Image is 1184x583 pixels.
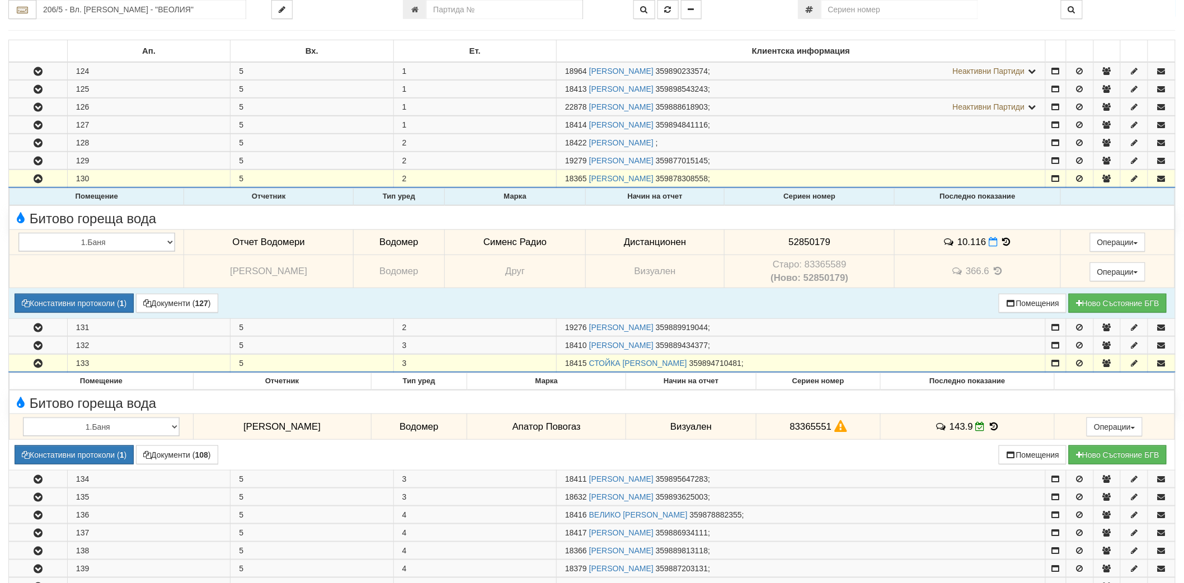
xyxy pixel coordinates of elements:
[67,116,230,134] td: 127
[565,138,587,147] span: Партида №
[243,421,321,432] span: [PERSON_NAME]
[656,474,708,483] span: 359895647283
[565,102,587,111] span: Партида №
[231,506,393,524] td: 5
[770,272,848,283] b: (Ново: 52850179)
[67,524,230,542] td: 137
[231,98,393,116] td: 5
[557,560,1046,577] td: ;
[656,174,708,183] span: 359878308558
[656,156,708,165] span: 359877015145
[12,211,156,226] span: Битово гореща вода
[67,134,230,152] td: 128
[656,102,708,111] span: 359888618903
[557,337,1046,354] td: ;
[393,40,556,63] td: Ет.: No sort applied, sorting is disabled
[1087,417,1143,436] button: Операции
[557,355,1046,373] td: ;
[67,62,230,80] td: 124
[586,229,725,255] td: Дистанционен
[880,373,1055,390] th: Последно показание
[565,564,587,573] span: Партида №
[15,294,134,313] button: Констативни протоколи (1)
[469,46,481,55] b: Ет.
[557,134,1046,152] td: ;
[1069,294,1167,313] button: Новo Състояние БГВ
[402,84,407,93] span: 1
[1066,40,1093,63] td: : No sort applied, sorting is disabled
[402,138,407,147] span: 2
[589,528,654,537] a: [PERSON_NAME]
[935,421,950,432] span: История на забележките
[557,40,1046,63] td: Клиентска информация: No sort applied, sorting is disabled
[136,294,218,313] button: Документи (127)
[565,528,587,537] span: Партида №
[725,255,895,288] td: Устройство със сериен номер 83365589 беше подменено от устройство със сериен номер 52850179
[402,156,407,165] span: 2
[402,492,407,501] span: 3
[589,510,688,519] a: ВЕЛИКО [PERSON_NAME]
[231,81,393,98] td: 5
[789,237,831,247] span: 52850179
[565,120,587,129] span: Партида №
[231,560,393,577] td: 5
[230,266,307,276] span: [PERSON_NAME]
[656,546,708,555] span: 359889813118
[565,341,587,350] span: Партида №
[589,120,654,129] a: [PERSON_NAME]
[467,373,626,390] th: Марка
[951,266,966,276] span: История на забележките
[67,170,230,188] td: 130
[557,488,1046,506] td: ;
[557,524,1046,542] td: ;
[1093,40,1121,63] td: : No sort applied, sorting is disabled
[1000,237,1013,247] span: История на показанията
[656,120,708,129] span: 359894841116
[656,528,708,537] span: 359886934111
[402,174,407,183] span: 2
[586,189,725,205] th: Начин на отчет
[557,81,1046,98] td: ;
[557,471,1046,488] td: ;
[231,170,393,188] td: 5
[565,174,587,183] span: Партида №
[557,62,1046,80] td: ;
[67,355,230,373] td: 133
[589,84,654,93] a: [PERSON_NAME]
[950,421,973,432] span: 143.9
[557,152,1046,170] td: ;
[626,373,757,390] th: Начин на отчет
[992,266,1004,276] span: История на показанията
[445,255,586,288] td: Друг
[976,422,985,431] i: Редакция Отчет към 01/09/2025
[725,189,895,205] th: Сериен номер
[195,450,208,459] b: 108
[589,492,654,501] a: [PERSON_NAME]
[565,156,587,165] span: Партида №
[67,40,230,63] td: Ап.: No sort applied, sorting is disabled
[371,373,467,390] th: Тип уред
[1069,445,1167,464] button: Новo Състояние БГВ
[656,341,708,350] span: 359889434377
[690,510,742,519] span: 359878882355
[957,237,986,247] span: 10.116
[589,138,654,147] a: [PERSON_NAME]
[565,67,587,76] span: Партида №
[565,359,587,368] span: Партида №
[589,359,687,368] a: СТОЙКА [PERSON_NAME]
[757,373,880,390] th: Сериен номер
[12,396,156,411] span: Битово гореща вода
[589,474,654,483] a: [PERSON_NAME]
[402,546,407,555] span: 4
[120,450,124,459] b: 1
[565,474,587,483] span: Партида №
[402,510,407,519] span: 4
[557,319,1046,336] td: ;
[231,116,393,134] td: 5
[231,40,393,63] td: Вх.: No sort applied, sorting is disabled
[565,492,587,501] span: Партида №
[752,46,850,55] b: Клиентска информация
[402,323,407,332] span: 2
[231,134,393,152] td: 5
[589,174,654,183] a: [PERSON_NAME]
